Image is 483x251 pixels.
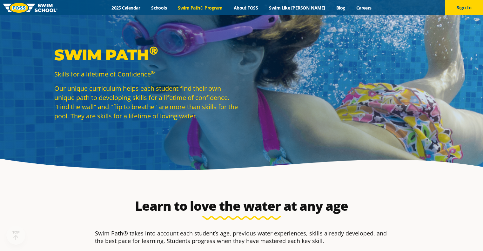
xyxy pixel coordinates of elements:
a: Blog [331,5,351,11]
p: Swim Path® takes into account each student’s age, previous water experiences, skills already deve... [95,229,388,245]
h2: Learn to love the water at any age [92,198,392,214]
sup: ® [149,43,158,57]
a: About FOSS [228,5,264,11]
p: Skills for a lifetime of Confidence [54,69,238,79]
a: 2025 Calendar [106,5,146,11]
p: Our unique curriculum helps each student find their own unique path to developing skills for a li... [54,84,238,121]
img: FOSS Swim School Logo [3,3,57,13]
a: Swim Like [PERSON_NAME] [264,5,331,11]
a: Swim Path® Program [172,5,228,11]
a: Careers [351,5,377,11]
p: Swim Path [54,45,238,64]
div: TOP [12,230,20,240]
sup: ® [151,69,155,76]
a: Schools [146,5,172,11]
